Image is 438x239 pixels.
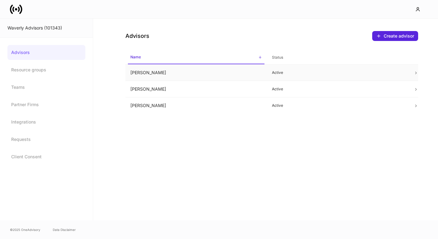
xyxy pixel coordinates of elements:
[272,70,404,75] p: Active
[272,103,404,108] p: Active
[125,32,149,40] h4: Advisors
[7,97,85,112] a: Partner Firms
[125,81,267,97] td: [PERSON_NAME]
[7,80,85,95] a: Teams
[272,54,283,60] h6: Status
[130,54,141,60] h6: Name
[128,51,264,64] span: Name
[7,25,85,31] div: Waverly Advisors (101343)
[125,65,267,81] td: [PERSON_NAME]
[7,62,85,77] a: Resource groups
[7,149,85,164] a: Client Consent
[272,87,404,92] p: Active
[7,45,85,60] a: Advisors
[372,31,418,41] button: Create advisor
[125,97,267,114] td: [PERSON_NAME]
[7,132,85,147] a: Requests
[269,51,406,64] span: Status
[7,115,85,129] a: Integrations
[10,227,40,232] span: © 2025 OneAdvisory
[53,227,76,232] a: Data Disclaimer
[384,33,414,39] div: Create advisor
